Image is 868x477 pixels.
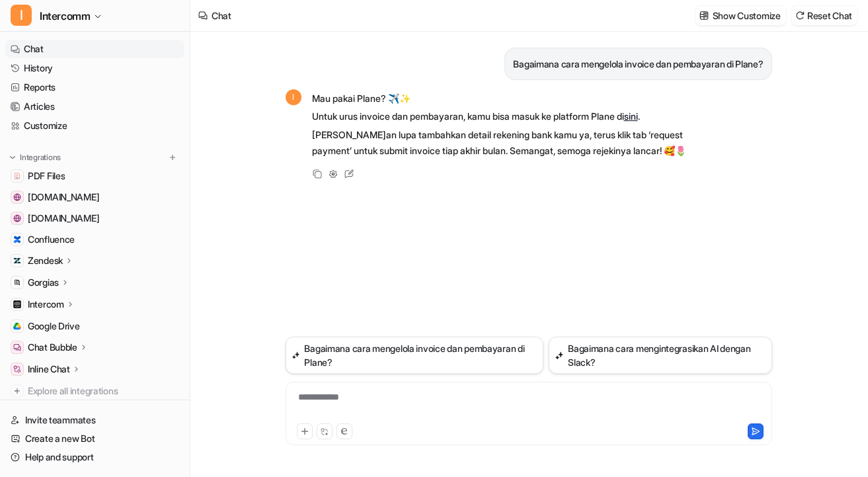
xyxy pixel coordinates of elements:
[312,108,699,124] p: Untuk urus invoice dan pembayaran, kamu bisa masuk ke platform Plane di .
[13,236,21,243] img: Confluence
[795,11,805,21] img: reset
[40,7,90,25] span: Intercomm
[13,300,21,308] img: Intercom
[8,153,17,162] img: expand menu
[312,127,699,159] p: [PERSON_NAME]an lupa tambahkan detail rekening bank kamu ya, terus klik tab ‘request payment’ unt...
[549,337,771,374] button: Bagaimana cara mengintegrasikan AI dengan Slack?
[5,97,184,116] a: Articles
[13,172,21,180] img: PDF Files
[13,365,21,373] img: Inline Chat
[5,448,184,466] a: Help and support
[13,322,21,330] img: Google Drive
[13,279,21,286] img: Gorgias
[5,59,184,77] a: History
[713,9,781,22] p: Show Customize
[11,384,24,398] img: explore all integrations
[5,40,184,58] a: Chat
[624,110,638,122] a: sini
[699,11,709,21] img: customize
[5,429,184,448] a: Create a new Bot
[11,5,32,26] span: I
[168,153,177,162] img: menu_add.svg
[286,337,544,374] button: Bagaimana cara mengelola invoice dan pembayaran di Plane?
[28,320,80,333] span: Google Drive
[513,56,763,72] p: Bagaimana cara mengelola invoice dan pembayaran di Plane?
[5,317,184,335] a: Google DriveGoogle Drive
[28,276,59,289] p: Gorgias
[13,214,21,222] img: app.intercom.com
[28,212,99,225] span: [DOMAIN_NAME]
[13,343,21,351] img: Chat Bubble
[5,167,184,185] a: PDF FilesPDF Files
[28,341,77,354] p: Chat Bubble
[5,188,184,206] a: www.helpdesk.com[DOMAIN_NAME]
[13,193,21,201] img: www.helpdesk.com
[212,9,231,22] div: Chat
[28,298,64,311] p: Intercom
[5,209,184,228] a: app.intercom.com[DOMAIN_NAME]
[5,151,65,164] button: Integrations
[695,6,786,25] button: Show Customize
[286,89,301,105] span: I
[5,116,184,135] a: Customize
[13,257,21,265] img: Zendesk
[5,78,184,97] a: Reports
[28,191,99,204] span: [DOMAIN_NAME]
[5,382,184,400] a: Explore all integrations
[20,152,61,163] p: Integrations
[28,254,63,267] p: Zendesk
[28,233,75,246] span: Confluence
[791,6,857,25] button: Reset Chat
[5,230,184,249] a: ConfluenceConfluence
[5,411,184,429] a: Invite teammates
[312,91,699,107] p: Mau pakai Plane? ✈️✨
[28,169,65,183] span: PDF Files
[28,363,70,376] p: Inline Chat
[28,380,179,402] span: Explore all integrations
